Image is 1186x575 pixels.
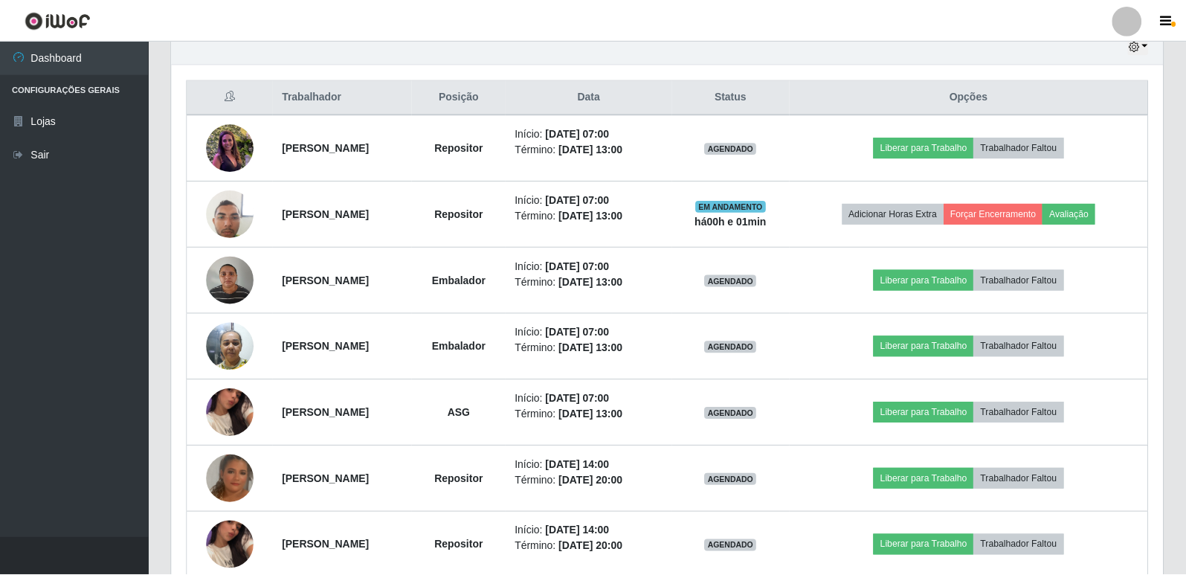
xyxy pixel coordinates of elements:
img: 1757586640633.jpeg [207,182,254,245]
button: Liberar para Trabalho [876,469,976,489]
span: AGENDADO [706,341,758,353]
img: 1757611272633.jpeg [207,315,254,378]
li: Início: [516,193,664,208]
strong: Embalador [434,274,487,286]
img: 1757468836849.jpeg [207,248,254,312]
time: [DATE] 20:00 [560,541,624,553]
button: Trabalhador Faltou [976,336,1066,357]
time: [DATE] 07:00 [547,260,611,272]
li: Término: [516,341,664,356]
button: Liberar para Trabalho [876,535,976,556]
button: Liberar para Trabalho [876,336,976,357]
strong: [PERSON_NAME] [283,539,370,551]
li: Término: [516,539,664,555]
time: [DATE] 07:00 [547,194,611,206]
th: Opções [792,80,1152,115]
li: Término: [516,274,664,290]
button: Trabalhador Faltou [976,535,1066,556]
button: Forçar Encerramento [947,204,1046,225]
button: Liberar para Trabalho [876,402,976,423]
time: [DATE] 14:00 [547,525,611,537]
strong: [PERSON_NAME] [283,142,370,154]
li: Término: [516,208,664,224]
span: AGENDADO [706,143,758,155]
time: [DATE] 07:00 [547,128,611,140]
time: [DATE] 13:00 [560,144,624,155]
img: 1757006395686.jpeg [207,97,254,200]
time: [DATE] 07:00 [547,393,611,405]
time: [DATE] 14:00 [547,459,611,471]
img: 1756415165430.jpeg [207,428,254,531]
strong: [PERSON_NAME] [283,208,370,220]
strong: ASG [449,407,471,419]
li: Início: [516,126,664,142]
button: Avaliação [1045,204,1098,225]
button: Adicionar Horas Extra [845,204,947,225]
strong: Repositor [436,142,484,154]
strong: [PERSON_NAME] [283,407,370,419]
button: Trabalhador Faltou [976,469,1066,489]
time: [DATE] 07:00 [547,327,611,338]
li: Início: [516,259,664,274]
button: Liberar para Trabalho [876,270,976,291]
li: Término: [516,407,664,423]
img: 1757709114638.jpeg [207,370,254,455]
span: AGENDADO [706,474,758,486]
span: EM ANDAMENTO [697,201,768,213]
time: [DATE] 13:00 [560,210,624,222]
time: [DATE] 13:00 [560,342,624,354]
th: Trabalhador [274,80,413,115]
span: AGENDADO [706,540,758,552]
strong: [PERSON_NAME] [283,473,370,485]
strong: Repositor [436,208,484,220]
li: Início: [516,391,664,407]
li: Início: [516,524,664,539]
li: Início: [516,457,664,473]
th: Data [507,80,673,115]
button: Liberar para Trabalho [876,138,976,158]
button: Trabalhador Faltou [976,402,1066,423]
time: [DATE] 20:00 [560,475,624,486]
strong: há 00 h e 01 min [697,216,769,228]
time: [DATE] 13:00 [560,408,624,420]
button: Trabalhador Faltou [976,270,1066,291]
span: AGENDADO [706,275,758,287]
li: Início: [516,325,664,341]
strong: Repositor [436,473,484,485]
button: Trabalhador Faltou [976,138,1066,158]
li: Término: [516,142,664,158]
strong: Embalador [434,341,487,353]
strong: [PERSON_NAME] [283,274,370,286]
time: [DATE] 13:00 [560,276,624,288]
strong: Repositor [436,539,484,551]
strong: [PERSON_NAME] [283,341,370,353]
th: Posição [413,80,507,115]
li: Término: [516,473,664,489]
th: Status [674,80,792,115]
img: CoreUI Logo [25,11,91,30]
span: AGENDADO [706,408,758,420]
